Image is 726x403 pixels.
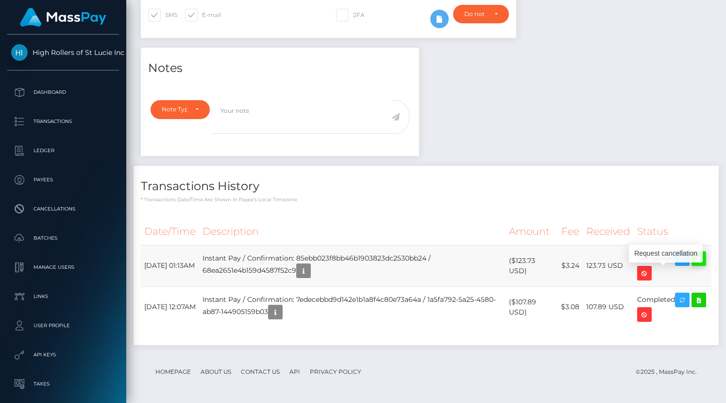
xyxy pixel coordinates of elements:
[634,286,711,328] td: Completed
[464,10,487,18] div: Do not require
[152,364,195,379] a: Homepage
[286,364,304,379] a: API
[197,364,235,379] a: About Us
[7,226,119,250] a: Batches
[11,202,115,216] p: Cancellations
[7,343,119,367] a: API Keys
[148,60,412,77] h4: Notes
[11,85,115,100] p: Dashboard
[7,197,119,221] a: Cancellations
[7,284,119,309] a: Links
[7,139,119,163] a: Ledger
[506,245,557,286] td: ($123.73 USD)
[11,114,115,129] p: Transactions
[141,218,199,245] th: Date/Time
[583,245,634,286] td: 123.73 USD
[506,218,557,245] th: Amount
[199,245,506,286] td: Instant Pay / Confirmation: 85ebb023f8bb46b1903823dc2530bb24 / 68ea2651e4b159d4587f52c9
[7,314,119,338] a: User Profile
[162,105,187,113] div: Note Type
[7,255,119,280] a: Manage Users
[7,109,119,134] a: Transactions
[7,80,119,105] a: Dashboard
[11,289,115,304] p: Links
[453,5,509,23] button: Do not require
[506,286,557,328] td: ($107.89 USD)
[20,8,106,27] img: MassPay Logo
[636,367,704,377] div: © 2025 , MassPay Inc.
[11,44,28,61] img: High Rollers of St Lucie Inc
[583,286,634,328] td: 107.89 USD
[7,48,119,57] span: High Rollers of St Lucie Inc
[557,218,583,245] th: Fee
[151,100,210,119] button: Note Type
[148,9,177,21] label: SMS
[557,245,583,286] td: $3.24
[306,364,365,379] a: Privacy Policy
[141,245,199,286] td: [DATE] 01:13AM
[141,196,711,203] p: * Transactions date/time are shown in payee's local timezone
[583,218,634,245] th: Received
[11,318,115,333] p: User Profile
[11,143,115,158] p: Ledger
[141,178,711,195] h4: Transactions History
[237,364,284,379] a: Contact Us
[141,286,199,328] td: [DATE] 12:07AM
[199,218,506,245] th: Description
[336,9,365,21] label: 2FA
[11,173,115,187] p: Payees
[185,9,221,21] label: E-mail
[11,231,115,245] p: Batches
[11,260,115,275] p: Manage Users
[199,286,506,328] td: Instant Pay / Confirmation: 7edecebbd9d142e1b1a8f4c80e73a64a / 1a5fa792-5a25-4580-ab87-144905159b03
[629,245,703,263] div: Request cancellation
[557,286,583,328] td: $3.08
[7,372,119,396] a: Taxes
[7,168,119,192] a: Payees
[11,377,115,391] p: Taxes
[11,348,115,362] p: API Keys
[634,218,711,245] th: Status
